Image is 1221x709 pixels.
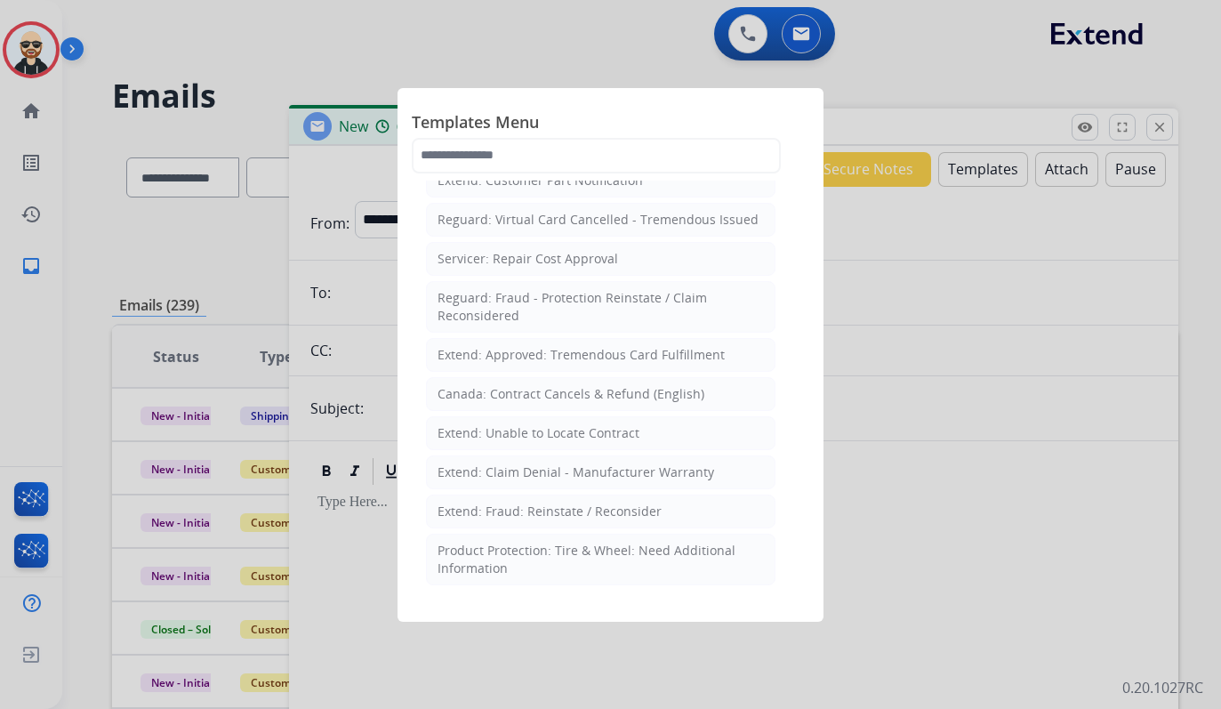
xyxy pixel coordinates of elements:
[438,542,764,577] div: Product Protection: Tire & Wheel: Need Additional Information
[438,172,643,189] div: Extend: Customer Part Notification
[438,424,639,442] div: Extend: Unable to Locate Contract
[438,346,725,364] div: Extend: Approved: Tremendous Card Fulfillment
[438,385,704,403] div: Canada: Contract Cancels & Refund (English)
[438,250,618,268] div: Servicer: Repair Cost Approval
[412,109,809,138] span: Templates Menu
[438,503,662,520] div: Extend: Fraud: Reinstate / Reconsider
[438,463,714,481] div: Extend: Claim Denial - Manufacturer Warranty
[438,211,759,229] div: Reguard: Virtual Card Cancelled - Tremendous Issued
[438,289,764,325] div: Reguard: Fraud - Protection Reinstate / Claim Reconsidered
